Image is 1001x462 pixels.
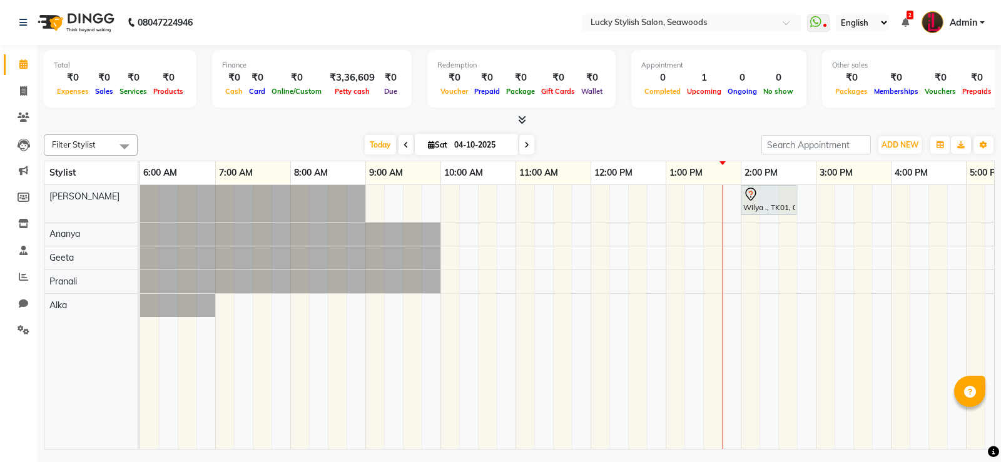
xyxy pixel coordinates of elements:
[138,5,193,40] b: 08047224946
[922,11,943,33] img: Admin
[437,71,471,85] div: ₹0
[366,164,406,182] a: 9:00 AM
[437,87,471,96] span: Voucher
[291,164,331,182] a: 8:00 AM
[902,17,909,28] a: 2
[246,71,268,85] div: ₹0
[441,164,486,182] a: 10:00 AM
[516,164,561,182] a: 11:00 AM
[32,5,118,40] img: logo
[49,167,76,178] span: Stylist
[578,71,606,85] div: ₹0
[760,71,796,85] div: 0
[641,71,684,85] div: 0
[222,71,246,85] div: ₹0
[450,136,513,154] input: 2025-10-04
[437,60,606,71] div: Redemption
[503,71,538,85] div: ₹0
[92,87,116,96] span: Sales
[92,71,116,85] div: ₹0
[216,164,256,182] a: 7:00 AM
[49,276,77,287] span: Pranali
[150,71,186,85] div: ₹0
[49,228,80,239] span: Ananya
[538,87,578,96] span: Gift Cards
[959,71,995,85] div: ₹0
[724,87,760,96] span: Ongoing
[871,71,922,85] div: ₹0
[878,136,922,154] button: ADD NEW
[578,87,606,96] span: Wallet
[871,87,922,96] span: Memberships
[381,87,400,96] span: Due
[268,71,325,85] div: ₹0
[54,71,92,85] div: ₹0
[54,60,186,71] div: Total
[832,71,871,85] div: ₹0
[49,191,119,202] span: [PERSON_NAME]
[922,71,959,85] div: ₹0
[760,87,796,96] span: No show
[365,135,396,154] span: Today
[425,140,450,149] span: Sat
[741,164,781,182] a: 2:00 PM
[959,87,995,96] span: Prepaids
[684,87,724,96] span: Upcoming
[641,87,684,96] span: Completed
[332,87,373,96] span: Petty cash
[140,164,180,182] a: 6:00 AM
[325,71,380,85] div: ₹3,36,609
[948,412,988,449] iframe: chat widget
[724,71,760,85] div: 0
[222,60,402,71] div: Finance
[882,140,918,149] span: ADD NEW
[116,71,150,85] div: ₹0
[471,71,503,85] div: ₹0
[816,164,856,182] a: 3:00 PM
[907,11,913,19] span: 2
[742,187,795,213] div: Wilya ., TK01, 02:00 PM-02:45 PM, Hair Cut - Advance Haircut ([DEMOGRAPHIC_DATA])
[150,87,186,96] span: Products
[666,164,706,182] a: 1:00 PM
[503,87,538,96] span: Package
[246,87,268,96] span: Card
[591,164,636,182] a: 12:00 PM
[538,71,578,85] div: ₹0
[49,252,74,263] span: Geeta
[471,87,503,96] span: Prepaid
[54,87,92,96] span: Expenses
[684,71,724,85] div: 1
[641,60,796,71] div: Appointment
[116,87,150,96] span: Services
[222,87,246,96] span: Cash
[52,139,96,149] span: Filter Stylist
[380,71,402,85] div: ₹0
[922,87,959,96] span: Vouchers
[950,16,977,29] span: Admin
[49,299,67,311] span: Alka
[892,164,931,182] a: 4:00 PM
[268,87,325,96] span: Online/Custom
[761,135,871,154] input: Search Appointment
[832,87,871,96] span: Packages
